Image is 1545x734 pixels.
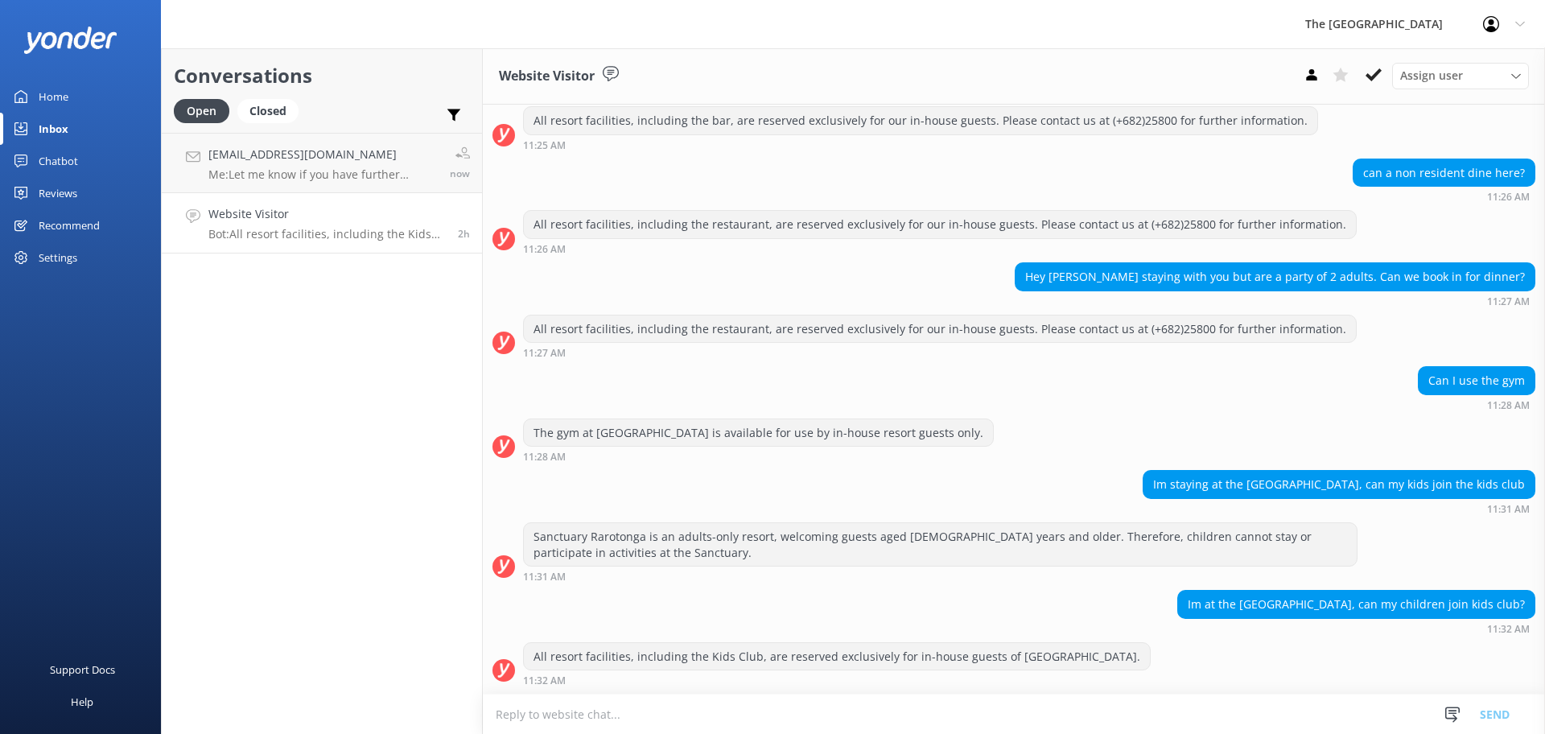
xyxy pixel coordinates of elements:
[1143,471,1535,498] div: Im staying at the [GEOGRAPHIC_DATA], can my kids join the kids club
[524,523,1357,566] div: Sanctuary Rarotonga is an adults-only resort, welcoming guests aged [DEMOGRAPHIC_DATA] years and ...
[1178,591,1535,618] div: Im at the [GEOGRAPHIC_DATA], can my children join kids club?
[162,193,482,254] a: Website VisitorBot:All resort facilities, including the Kids Club, are reserved exclusively for i...
[1177,623,1535,634] div: 11:32am 18-Aug-2025 (UTC -10:00) Pacific/Honolulu
[39,177,77,209] div: Reviews
[523,451,994,462] div: 11:28am 18-Aug-2025 (UTC -10:00) Pacific/Honolulu
[39,113,68,145] div: Inbox
[523,243,1357,254] div: 11:26am 18-Aug-2025 (UTC -10:00) Pacific/Honolulu
[208,205,446,223] h4: Website Visitor
[1418,399,1535,410] div: 11:28am 18-Aug-2025 (UTC -10:00) Pacific/Honolulu
[523,572,566,582] strong: 11:31 AM
[208,146,438,163] h4: [EMAIL_ADDRESS][DOMAIN_NAME]
[1400,67,1463,85] span: Assign user
[1015,295,1535,307] div: 11:27am 18-Aug-2025 (UTC -10:00) Pacific/Honolulu
[174,60,470,91] h2: Conversations
[39,241,77,274] div: Settings
[50,654,115,686] div: Support Docs
[523,245,566,254] strong: 11:26 AM
[1353,191,1535,202] div: 11:26am 18-Aug-2025 (UTC -10:00) Pacific/Honolulu
[1487,505,1530,514] strong: 11:31 AM
[523,571,1358,582] div: 11:31am 18-Aug-2025 (UTC -10:00) Pacific/Honolulu
[1353,159,1535,187] div: can a non resident dine here?
[1419,367,1535,394] div: Can I use the gym
[523,452,566,462] strong: 11:28 AM
[523,674,1151,686] div: 11:32am 18-Aug-2025 (UTC -10:00) Pacific/Honolulu
[24,27,117,53] img: yonder-white-logo.png
[523,348,566,358] strong: 11:27 AM
[174,101,237,119] a: Open
[458,227,470,241] span: 11:32am 18-Aug-2025 (UTC -10:00) Pacific/Honolulu
[39,145,78,177] div: Chatbot
[524,419,993,447] div: The gym at [GEOGRAPHIC_DATA] is available for use by in-house resort guests only.
[524,211,1356,238] div: All resort facilities, including the restaurant, are reserved exclusively for our in-house guests...
[162,133,482,193] a: [EMAIL_ADDRESS][DOMAIN_NAME]Me:Let me know if you have further questions , I am happy to assist y...
[524,315,1356,343] div: All resort facilities, including the restaurant, are reserved exclusively for our in-house guests...
[39,209,100,241] div: Recommend
[523,141,566,151] strong: 11:25 AM
[450,167,470,180] span: 01:43pm 18-Aug-2025 (UTC -10:00) Pacific/Honolulu
[208,167,438,182] p: Me: Let me know if you have further questions , I am happy to assist you further.
[237,101,307,119] a: Closed
[524,107,1317,134] div: All resort facilities, including the bar, are reserved exclusively for our in-house guests. Pleas...
[523,347,1357,358] div: 11:27am 18-Aug-2025 (UTC -10:00) Pacific/Honolulu
[208,227,446,241] p: Bot: All resort facilities, including the Kids Club, are reserved exclusively for in-house guests...
[1487,625,1530,634] strong: 11:32 AM
[1016,263,1535,291] div: Hey [PERSON_NAME] staying with you but are a party of 2 adults. Can we book in for dinner?
[523,139,1318,151] div: 11:25am 18-Aug-2025 (UTC -10:00) Pacific/Honolulu
[174,99,229,123] div: Open
[499,66,595,87] h3: Website Visitor
[1143,503,1535,514] div: 11:31am 18-Aug-2025 (UTC -10:00) Pacific/Honolulu
[524,643,1150,670] div: All resort facilities, including the Kids Club, are reserved exclusively for in-house guests of [...
[71,686,93,718] div: Help
[237,99,299,123] div: Closed
[39,80,68,113] div: Home
[523,676,566,686] strong: 11:32 AM
[1487,192,1530,202] strong: 11:26 AM
[1487,401,1530,410] strong: 11:28 AM
[1487,297,1530,307] strong: 11:27 AM
[1392,63,1529,89] div: Assign User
